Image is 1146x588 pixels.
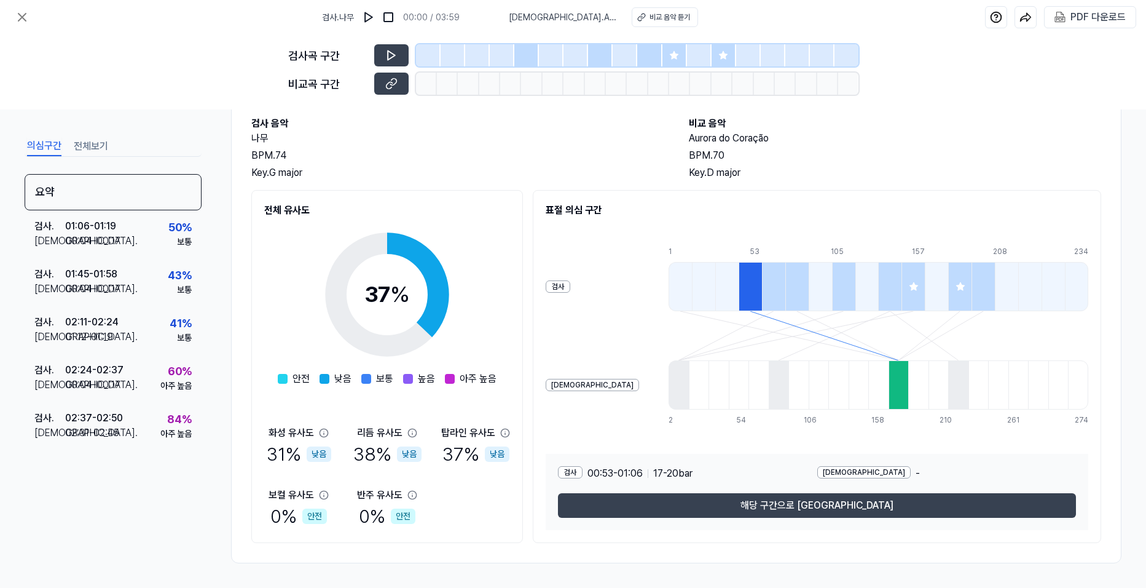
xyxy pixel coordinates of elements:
span: 17 - 20 bar [653,466,693,481]
div: 0 % [270,503,327,530]
div: 안전 [302,509,327,524]
div: 43 % [168,267,192,284]
div: 54 [736,415,756,426]
div: 검사 . [34,267,65,282]
div: 아주 높음 [160,379,192,392]
button: 비교 음악 듣기 [632,7,698,27]
div: 01:45 - 01:58 [65,267,117,282]
button: 전체보기 [74,137,108,156]
div: 안전 [391,509,415,524]
div: 84 % [167,411,192,427]
div: [DEMOGRAPHIC_DATA] . [34,234,65,248]
div: 157 [912,246,935,257]
div: [DEMOGRAPHIC_DATA] . [34,282,65,296]
span: % [390,281,410,308]
div: BPM. 70 [689,148,1102,163]
div: 210 [940,415,960,426]
span: 00:53 - 01:06 [587,466,643,481]
h2: 나무 [251,131,664,146]
div: Key. D major [689,165,1102,180]
span: 낮음 [334,371,351,386]
div: 보통 [177,284,192,296]
div: 아주 높음 [160,427,192,440]
h2: 비교 음악 [689,116,1102,131]
div: 41 % [170,315,192,332]
div: 00:04 - 00:17 [65,234,120,248]
div: 60 % [168,363,192,379]
div: [DEMOGRAPHIC_DATA] . [34,378,65,392]
div: 반주 유사도 [357,488,402,503]
div: 00:04 - 00:17 [65,378,120,392]
div: 208 [993,246,1016,257]
div: 검사 [558,466,583,479]
div: 리듬 유사도 [357,426,402,440]
div: 261 [1007,415,1027,426]
div: 검사 . [34,411,65,426]
button: 해당 구간으로 [GEOGRAPHIC_DATA] [558,493,1076,518]
div: 106 [804,415,824,426]
div: 검사곡 구간 [288,47,367,64]
div: 234 [1074,246,1088,257]
div: 0 % [359,503,415,530]
div: [DEMOGRAPHIC_DATA] . [34,426,65,440]
span: 검사 . 나무 [322,11,354,24]
div: 53 [750,246,773,257]
div: 화성 유사도 [269,426,314,440]
h2: 전체 유사도 [264,203,510,218]
img: PDF Download [1054,12,1066,23]
h2: 표절 의심 구간 [546,203,1088,218]
div: 보통 [177,332,192,344]
div: 탑라인 유사도 [441,426,495,440]
h2: Aurora do Coração [689,131,1102,146]
div: PDF 다운로드 [1070,9,1126,25]
button: PDF 다운로드 [1052,7,1128,28]
div: 1 [669,246,692,257]
img: stop [382,11,394,23]
button: 의심구간 [27,137,61,156]
div: 낮음 [485,447,509,462]
span: [DEMOGRAPHIC_DATA] . Aurora do Coração [509,11,617,24]
div: 50 % [168,219,192,236]
img: share [1019,11,1032,23]
div: 02:24 - 02:37 [65,363,124,378]
div: 요약 [25,174,202,210]
div: 보통 [177,236,192,248]
div: 비교곡 구간 [288,76,367,92]
div: 검사 [546,280,570,293]
div: 31 % [267,440,331,468]
span: 안전 [292,371,310,386]
div: 01:06 - 01:19 [65,219,116,234]
span: 높음 [418,371,435,386]
div: - [817,466,1077,481]
div: 158 [871,415,892,426]
div: 검사 . [34,219,65,234]
div: 00:04 - 00:17 [65,282,120,296]
span: 보통 [376,371,393,386]
div: Key. G major [251,165,664,180]
div: 01:12 - 01:19 [65,330,113,344]
div: 37 [364,278,410,311]
div: [DEMOGRAPHIC_DATA] . [34,330,65,344]
div: 02:11 - 02:24 [65,315,119,330]
div: 274 [1075,415,1088,426]
div: 2 [669,415,689,426]
h2: 검사 음악 [251,116,664,131]
img: play [363,11,375,23]
span: 아주 높음 [460,371,496,386]
div: 00:00 / 03:59 [403,11,460,24]
div: [DEMOGRAPHIC_DATA] [817,466,911,479]
div: 검사 . [34,315,65,330]
div: 37 % [442,440,509,468]
div: 검사 . [34,363,65,378]
div: BPM. 74 [251,148,664,163]
div: 02:37 - 02:50 [65,411,123,426]
div: 105 [831,246,854,257]
div: 낮음 [397,447,422,462]
img: help [990,11,1002,23]
div: 낮음 [307,447,331,462]
div: 비교 음악 듣기 [650,12,690,23]
div: 38 % [353,440,422,468]
div: [DEMOGRAPHIC_DATA] [546,379,639,391]
div: 02:31 - 02:45 [65,426,119,440]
